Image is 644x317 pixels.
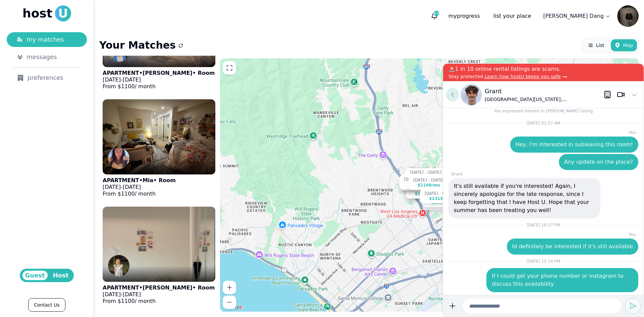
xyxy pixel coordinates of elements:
[461,84,482,105] img: Grant Walters avatar
[99,96,219,203] a: APARTMENTMia Marcillac avatarAPARTMENT•Mia• Room[DATE]-[DATE]From $1100/ month
[103,207,215,282] img: APARTMENT
[526,121,560,125] span: [DATE] 01:57 AM
[413,177,444,182] div: [DATE] - [DATE]
[103,99,215,174] img: APARTMENT
[448,73,638,80] p: Stay protected.
[22,271,48,280] span: Guest
[123,291,141,298] span: [DATE]
[623,42,633,49] span: Map
[428,10,440,22] button: 9+
[425,191,456,196] div: [DATE] - [DATE]
[448,13,457,19] span: my
[223,296,236,309] button: Zoom out
[55,5,71,21] span: U
[103,291,121,298] span: [DATE]
[512,243,633,251] p: Id definitely be interested if it's still available
[222,303,244,312] img: Google
[123,184,141,190] span: [DATE]
[516,141,633,149] p: Hey, I'm interested in subleasing this room!
[99,39,176,51] h1: Your Matches
[596,42,604,49] span: List
[7,50,87,64] a: messages
[448,65,638,73] p: 🚨1 in 10 online rental listings are scams.
[454,182,595,214] p: It's still available if you're interested! Again, I sincerely apologize for the late response, si...
[485,96,603,103] p: [GEOGRAPHIC_DATA][US_STATE], [GEOGRAPHIC_DATA] ([GEOGRAPHIC_DATA]) ' 27
[492,272,633,288] p: If I could get your phone number or instagram to discuss this availability
[223,61,236,74] button: Enter fullscreen
[527,259,560,264] span: [DATE] 15:14 PM
[22,5,71,21] a: hostU
[429,196,451,201] div: $1315 /mo
[485,74,561,79] span: Learn how hostU keeps you safe
[448,130,638,135] p: You
[28,298,65,312] a: Contact Us
[99,203,219,311] a: APARTMENTKate Ferenchick avatarAPARTMENT•[PERSON_NAME]• Room[DATE]-[DATE]From $1100/ month
[488,9,537,23] a: list your place
[103,76,215,83] p: -
[223,281,236,294] button: Zoom in
[611,39,637,51] button: Map
[527,223,560,227] span: [DATE] 18:37 PM
[7,32,87,47] a: my matches
[103,177,176,184] p: APARTMENT • Mia • Room
[103,284,215,291] p: APARTMENT • [PERSON_NAME] • Room
[543,12,604,20] p: [PERSON_NAME] Dang
[584,39,608,51] button: List
[448,232,638,237] p: You
[103,191,176,197] p: From $ 1100 / month
[26,35,64,44] span: my matches
[50,271,71,280] span: Host
[404,177,435,182] div: [DATE] - [DATE]
[103,291,215,298] p: -
[410,170,441,175] div: [DATE] - [DATE]
[448,171,638,177] p: Grant
[431,200,453,205] div: $2300 /mo
[7,70,87,85] a: preferences
[432,203,454,208] div: $1200 /mo
[103,298,215,305] p: From $ 1100 / month
[103,83,215,90] p: From $ 1100 / month
[564,158,633,166] p: Any update on the place?
[103,76,121,83] span: [DATE]
[485,87,603,96] p: Grant
[17,73,76,83] div: preferences
[617,5,639,27] img: Daniel Dang avatar
[418,182,440,188] div: $1100 /mo
[108,148,129,169] img: Mia Marcillac avatar
[103,184,121,190] span: [DATE]
[539,9,614,23] a: [PERSON_NAME] Dang
[26,52,57,62] span: messages
[415,191,437,196] div: $1101 /mo
[103,184,176,191] p: -
[22,7,52,20] span: host
[443,9,485,23] p: progress
[494,108,593,114] p: You expressed interest in [PERSON_NAME] listing
[103,70,215,76] p: APARTMENT • [PERSON_NAME] • Room
[222,303,244,312] a: Open this area in Google Maps (opens a new window)
[434,11,439,16] span: 9+
[108,255,129,276] img: Kate Ferenchick avatar
[123,76,141,83] span: [DATE]
[411,186,442,191] div: [DATE] - [DATE]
